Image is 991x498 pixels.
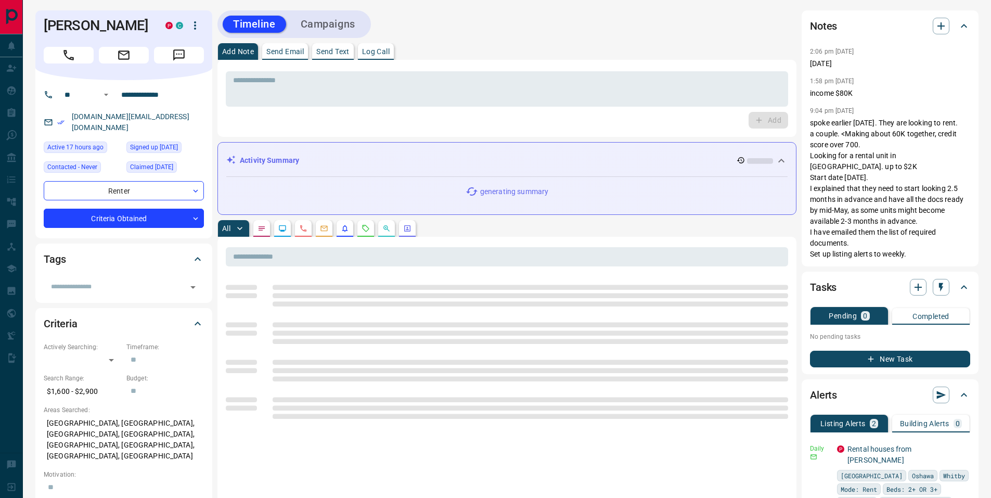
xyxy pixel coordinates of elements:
p: 1:58 pm [DATE] [810,78,854,85]
div: property.ca [165,22,173,29]
div: Criteria [44,311,204,336]
h2: Tags [44,251,66,267]
div: Thu Jun 20 2024 [126,142,204,156]
p: Send Text [316,48,350,55]
svg: Emails [320,224,328,233]
p: Pending [829,312,857,320]
a: [DOMAIN_NAME][EMAIL_ADDRESS][DOMAIN_NAME] [72,112,189,132]
span: Email [99,47,149,63]
div: Alerts [810,382,970,407]
p: Send Email [266,48,304,55]
p: Daily [810,444,831,453]
h2: Alerts [810,387,837,403]
h2: Criteria [44,315,78,332]
p: Search Range: [44,374,121,383]
div: Wed Aug 13 2025 [44,142,121,156]
div: condos.ca [176,22,183,29]
p: 9:04 pm [DATE] [810,107,854,114]
p: Listing Alerts [820,420,866,427]
span: Call [44,47,94,63]
svg: Listing Alerts [341,224,349,233]
span: Whitby [943,470,965,481]
h2: Tasks [810,279,836,296]
div: Activity Summary [226,151,788,170]
svg: Email Verified [57,119,65,126]
svg: Calls [299,224,307,233]
button: New Task [810,351,970,367]
div: Renter [44,181,204,200]
p: spoke earlier [DATE]. They are looking to rent. a couple. <Making about 60K together, credit scor... [810,118,970,260]
p: Completed [912,313,949,320]
div: Tasks [810,275,970,300]
span: Active 17 hours ago [47,142,104,152]
div: Notes [810,14,970,39]
p: Actively Searching: [44,342,121,352]
button: Campaigns [290,16,366,33]
p: 0 [863,312,867,320]
svg: Requests [362,224,370,233]
h1: [PERSON_NAME] [44,17,150,34]
button: Open [186,280,200,295]
p: Timeframe: [126,342,204,352]
div: Tags [44,247,204,272]
span: [GEOGRAPHIC_DATA] [841,470,903,481]
svg: Agent Actions [403,224,411,233]
p: Building Alerts [900,420,949,427]
p: [DATE] [810,58,970,69]
h2: Notes [810,18,837,34]
p: $1,600 - $2,900 [44,383,121,400]
p: Motivation: [44,470,204,479]
span: Message [154,47,204,63]
button: Timeline [223,16,286,33]
p: Areas Searched: [44,405,204,415]
p: All [222,225,230,232]
p: [GEOGRAPHIC_DATA], [GEOGRAPHIC_DATA], [GEOGRAPHIC_DATA], [GEOGRAPHIC_DATA], [GEOGRAPHIC_DATA], [G... [44,415,204,465]
button: Open [100,88,112,101]
p: 2 [872,420,876,427]
svg: Email [810,453,817,461]
span: Signed up [DATE] [130,142,178,152]
p: Log Call [362,48,390,55]
svg: Notes [258,224,266,233]
p: income $80K [810,88,970,99]
p: Add Note [222,48,254,55]
svg: Lead Browsing Activity [278,224,287,233]
p: Activity Summary [240,155,299,166]
span: Claimed [DATE] [130,162,173,172]
span: Mode: Rent [841,484,877,494]
p: No pending tasks [810,329,970,344]
p: generating summary [480,186,548,197]
p: 2:06 pm [DATE] [810,48,854,55]
div: Sun Apr 13 2025 [126,161,204,176]
span: Contacted - Never [47,162,97,172]
p: Budget: [126,374,204,383]
div: property.ca [837,445,844,453]
p: 0 [956,420,960,427]
span: Oshawa [912,470,934,481]
svg: Opportunities [382,224,391,233]
a: Rental houses from [PERSON_NAME] [847,445,911,464]
div: Criteria Obtained [44,209,204,228]
span: Beds: 2+ OR 3+ [886,484,937,494]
